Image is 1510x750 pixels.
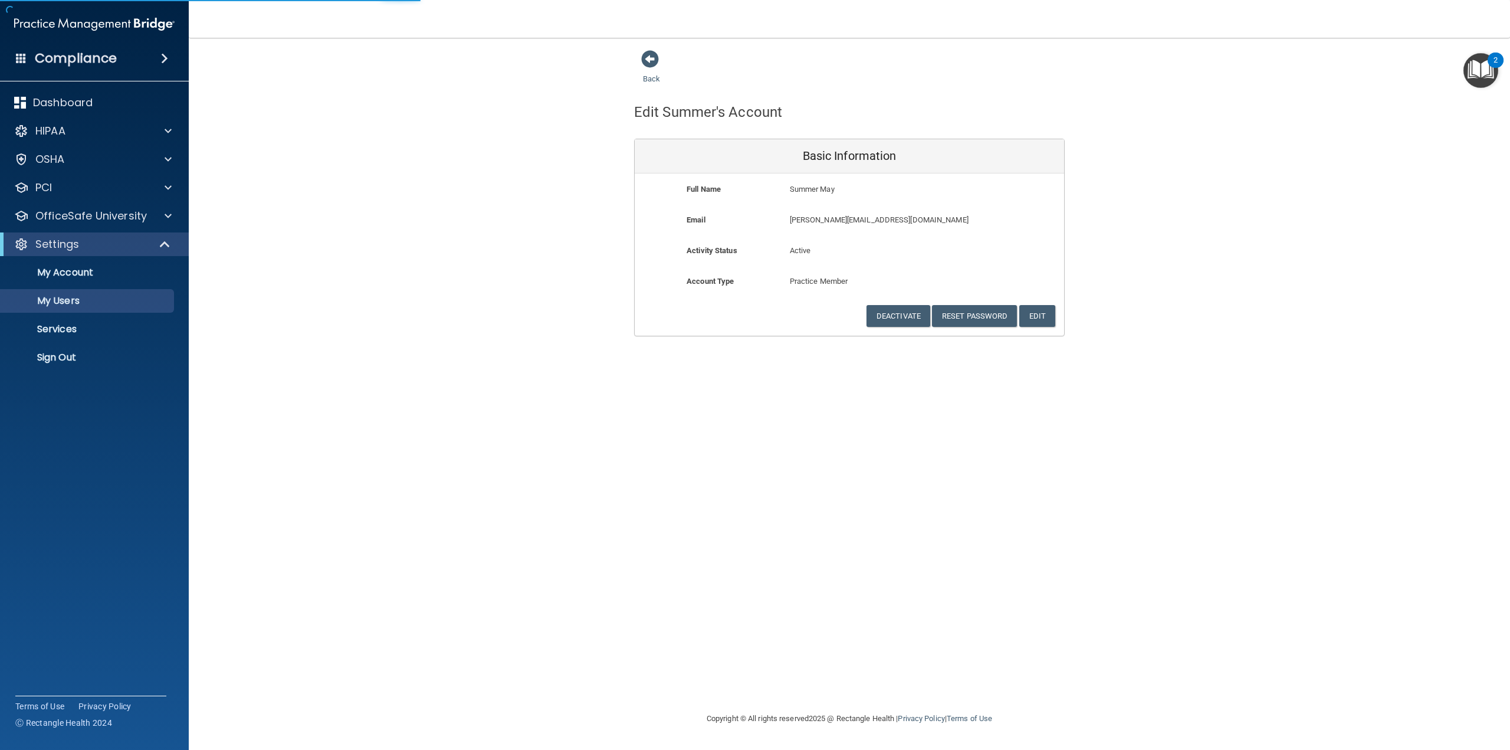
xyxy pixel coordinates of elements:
b: Activity Status [687,246,737,255]
button: Reset Password [932,305,1017,327]
p: Sign Out [8,352,169,363]
p: Active [790,244,910,258]
b: Account Type [687,277,734,286]
p: My Account [8,267,169,279]
button: Edit [1019,305,1055,327]
a: Terms of Use [15,700,64,712]
p: OfficeSafe University [35,209,147,223]
b: Full Name [687,185,721,194]
a: OfficeSafe University [14,209,172,223]
p: Practice Member [790,274,910,289]
h4: Edit Summer's Account [634,104,782,120]
a: Settings [14,237,171,251]
a: OSHA [14,152,172,166]
div: Copyright © All rights reserved 2025 @ Rectangle Health | | [634,700,1065,738]
div: Basic Information [635,139,1064,173]
button: Open Resource Center, 2 new notifications [1463,53,1498,88]
p: Summer May [790,182,978,196]
a: Privacy Policy [78,700,132,712]
p: My Users [8,295,169,307]
p: Settings [35,237,79,251]
p: PCI [35,181,52,195]
a: Dashboard [14,96,172,110]
button: Deactivate [866,305,930,327]
img: dashboard.aa5b2476.svg [14,97,26,109]
a: Privacy Policy [898,714,944,723]
a: Back [643,60,660,83]
p: Services [8,323,169,335]
h4: Compliance [35,50,117,67]
a: HIPAA [14,124,172,138]
a: Terms of Use [947,714,992,723]
p: Dashboard [33,96,93,110]
p: HIPAA [35,124,65,138]
p: [PERSON_NAME][EMAIL_ADDRESS][DOMAIN_NAME] [790,213,978,227]
span: Ⓒ Rectangle Health 2024 [15,717,112,729]
b: Email [687,215,705,224]
img: PMB logo [14,12,175,36]
a: PCI [14,181,172,195]
p: OSHA [35,152,65,166]
div: 2 [1493,60,1498,76]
